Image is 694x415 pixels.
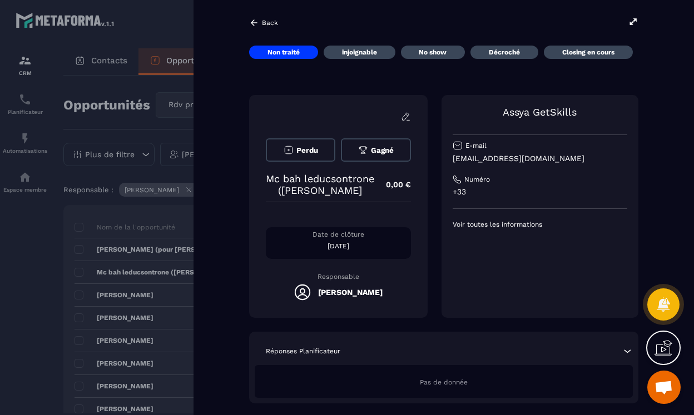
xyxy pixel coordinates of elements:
[266,138,335,162] button: Perdu
[503,106,577,118] a: Assya GetSkills
[375,174,411,196] p: 0,00 €
[262,19,278,27] p: Back
[266,230,411,239] p: Date de clôture
[489,48,520,57] p: Décroché
[266,173,375,196] p: Mc bah leducsontrone ([PERSON_NAME]
[267,48,300,57] p: Non traité
[341,138,410,162] button: Gagné
[342,48,377,57] p: injoignable
[453,187,627,197] p: +33
[453,153,627,164] p: [EMAIL_ADDRESS][DOMAIN_NAME]
[562,48,614,57] p: Closing en cours
[266,347,340,356] p: Réponses Planificateur
[266,242,411,251] p: [DATE]
[419,48,447,57] p: No show
[318,288,383,297] h5: [PERSON_NAME]
[266,273,411,281] p: Responsable
[647,371,681,404] a: Ouvrir le chat
[453,220,627,229] p: Voir toutes les informations
[464,175,490,184] p: Numéro
[420,378,468,386] span: Pas de donnée
[465,141,487,150] p: E-mail
[296,146,318,154] span: Perdu
[371,146,394,154] span: Gagné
